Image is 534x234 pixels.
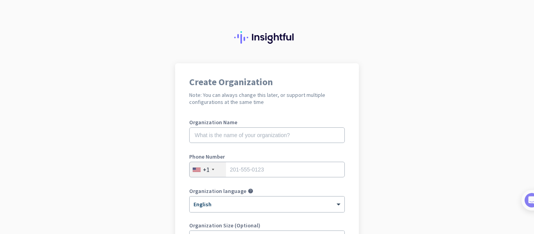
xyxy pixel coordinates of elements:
h1: Create Organization [189,77,345,87]
img: Insightful [234,31,300,44]
input: What is the name of your organization? [189,127,345,143]
div: +1 [203,166,210,173]
i: help [248,188,253,194]
h2: Note: You can always change this later, or support multiple configurations at the same time [189,91,345,105]
label: Organization Size (Optional) [189,223,345,228]
label: Organization language [189,188,246,194]
label: Phone Number [189,154,345,159]
input: 201-555-0123 [189,162,345,177]
label: Organization Name [189,120,345,125]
